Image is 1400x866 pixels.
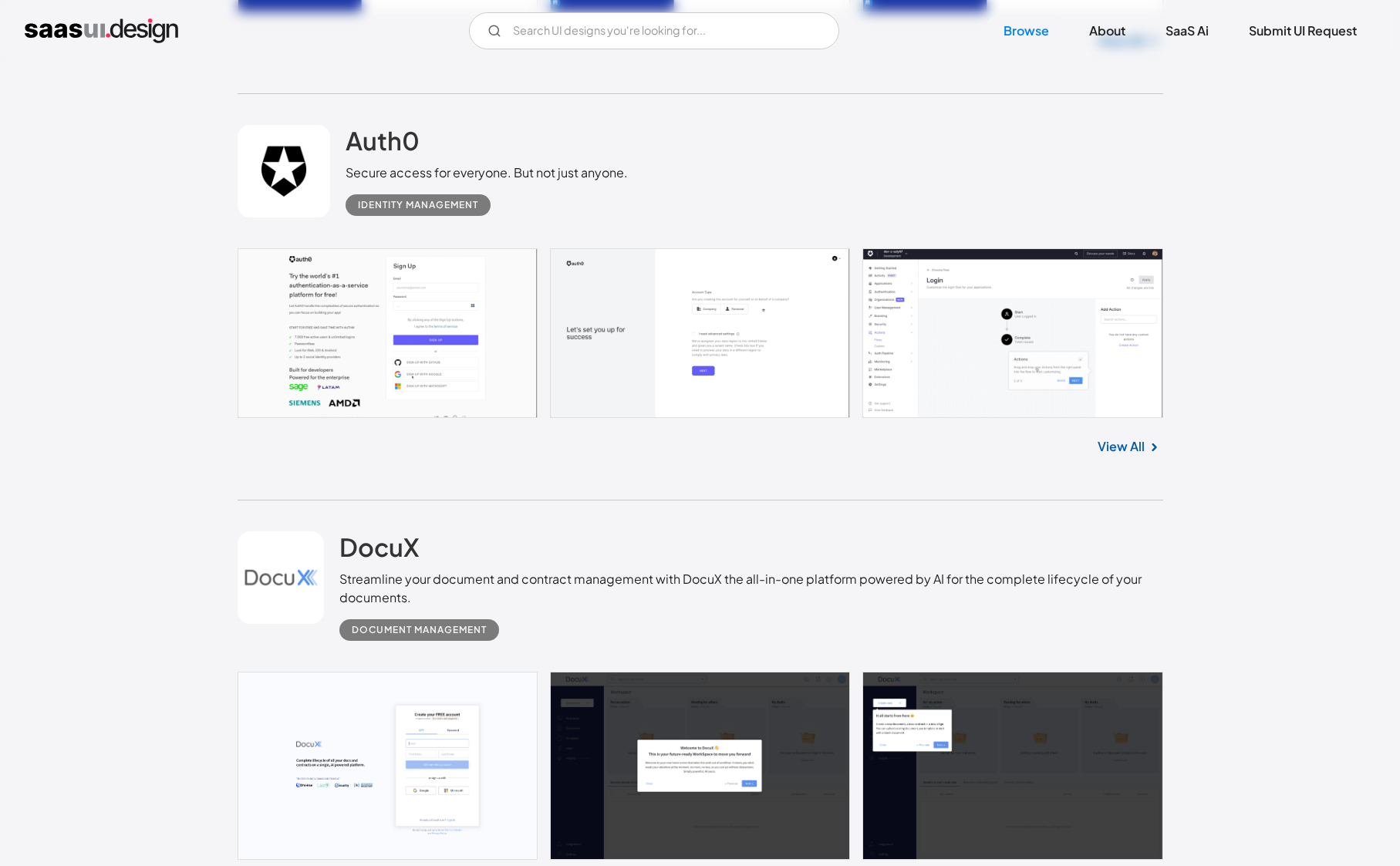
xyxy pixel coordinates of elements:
[352,621,487,639] div: Document Management
[346,125,420,156] h2: Auth0
[346,125,420,163] a: Auth0
[346,163,628,182] div: Secure access for everyone. But not just anyone.
[339,531,419,562] h2: DocuX
[339,570,1162,607] div: Streamline your document and contract management with DocuX the all-in-one platform powered by AI...
[469,12,839,49] input: Search UI designs you're looking for...
[469,12,839,49] form: Email Form
[985,14,1068,48] a: Browse
[1230,14,1375,48] a: Submit UI Request
[339,531,419,570] a: DocuX
[358,196,478,214] div: Identity Management
[1147,14,1227,48] a: SaaS Ai
[1098,437,1145,456] a: View All
[25,19,178,43] a: home
[1071,14,1144,48] a: About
